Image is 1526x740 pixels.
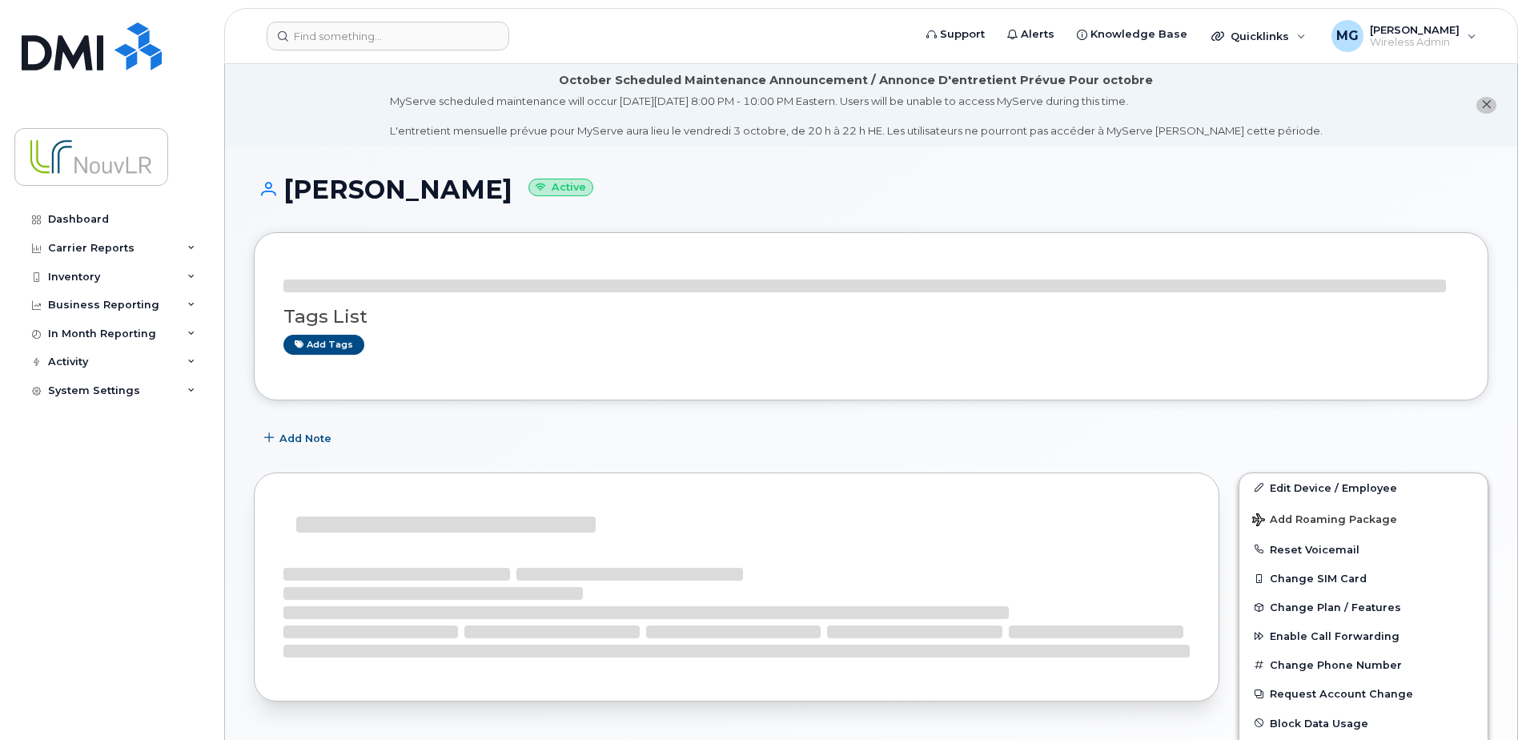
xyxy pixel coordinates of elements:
[1239,621,1488,650] button: Enable Call Forwarding
[1239,709,1488,738] button: Block Data Usage
[1239,650,1488,679] button: Change Phone Number
[283,307,1459,327] h3: Tags List
[1239,679,1488,708] button: Request Account Change
[1476,97,1496,114] button: close notification
[390,94,1323,139] div: MyServe scheduled maintenance will occur [DATE][DATE] 8:00 PM - 10:00 PM Eastern. Users will be u...
[1239,502,1488,535] button: Add Roaming Package
[1270,630,1400,642] span: Enable Call Forwarding
[559,72,1153,89] div: October Scheduled Maintenance Announcement / Annonce D'entretient Prévue Pour octobre
[1239,535,1488,564] button: Reset Voicemail
[254,424,345,453] button: Add Note
[1252,513,1397,529] span: Add Roaming Package
[254,175,1488,203] h1: [PERSON_NAME]
[1270,601,1401,613] span: Change Plan / Features
[1239,564,1488,593] button: Change SIM Card
[1239,473,1488,502] a: Edit Device / Employee
[528,179,593,197] small: Active
[279,431,331,446] span: Add Note
[1239,593,1488,621] button: Change Plan / Features
[283,335,364,355] a: Add tags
